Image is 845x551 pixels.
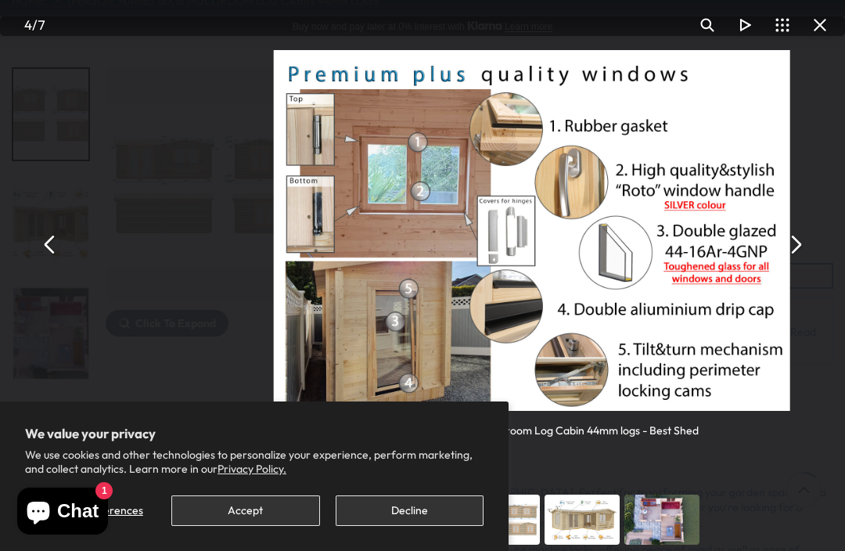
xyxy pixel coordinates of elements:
[38,16,45,33] span: 7
[689,6,726,44] button: Toggle zoom level
[24,16,32,33] span: 4
[6,6,63,44] div: /
[171,495,319,526] button: Accept
[801,6,839,44] button: Close
[218,462,286,476] a: Privacy Policy.
[336,495,484,526] button: Decline
[25,427,484,441] h2: We value your privacy
[25,448,484,476] p: We use cookies and other technologies to personalize your experience, perform marketing, and coll...
[31,225,69,263] button: Previous
[365,411,699,438] div: [PERSON_NAME] 18x18 multiroom Log Cabin 44mm logs - Best Shed
[13,488,113,538] inbox-online-store-chat: Shopify online store chat
[776,225,814,263] button: Next
[764,6,801,44] button: Toggle thumbnails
